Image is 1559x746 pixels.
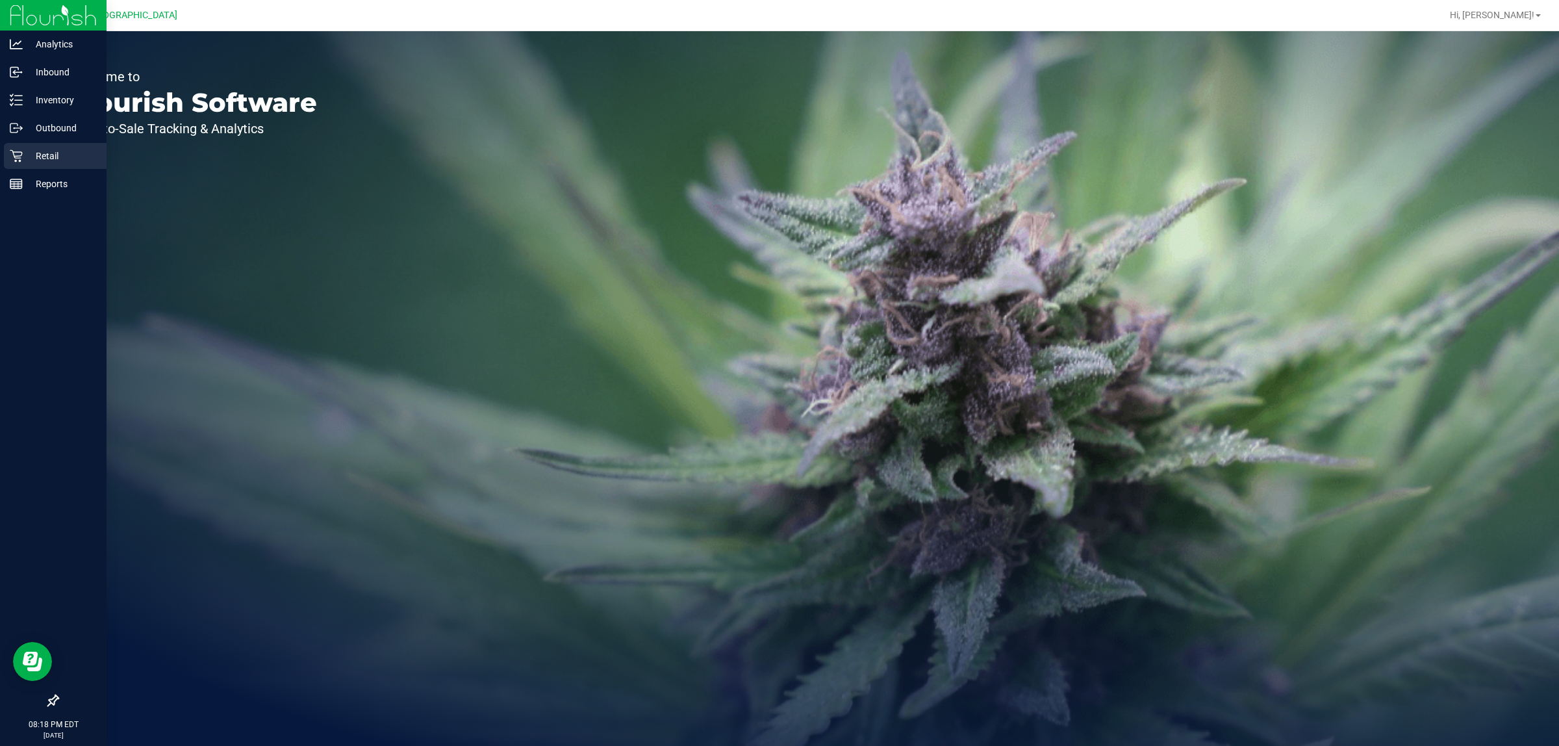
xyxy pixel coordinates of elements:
p: Seed-to-Sale Tracking & Analytics [70,122,317,135]
span: [GEOGRAPHIC_DATA] [88,10,177,21]
iframe: Resource center [13,642,52,681]
p: [DATE] [6,730,101,740]
p: Reports [23,176,101,192]
span: Hi, [PERSON_NAME]! [1450,10,1534,20]
inline-svg: Inbound [10,66,23,79]
inline-svg: Outbound [10,122,23,135]
inline-svg: Retail [10,149,23,162]
p: Inventory [23,92,101,108]
inline-svg: Analytics [10,38,23,51]
p: Retail [23,148,101,164]
inline-svg: Reports [10,177,23,190]
inline-svg: Inventory [10,94,23,107]
p: Welcome to [70,70,317,83]
p: Flourish Software [70,90,317,116]
p: Analytics [23,36,101,52]
p: 08:18 PM EDT [6,719,101,730]
p: Inbound [23,64,101,80]
p: Outbound [23,120,101,136]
